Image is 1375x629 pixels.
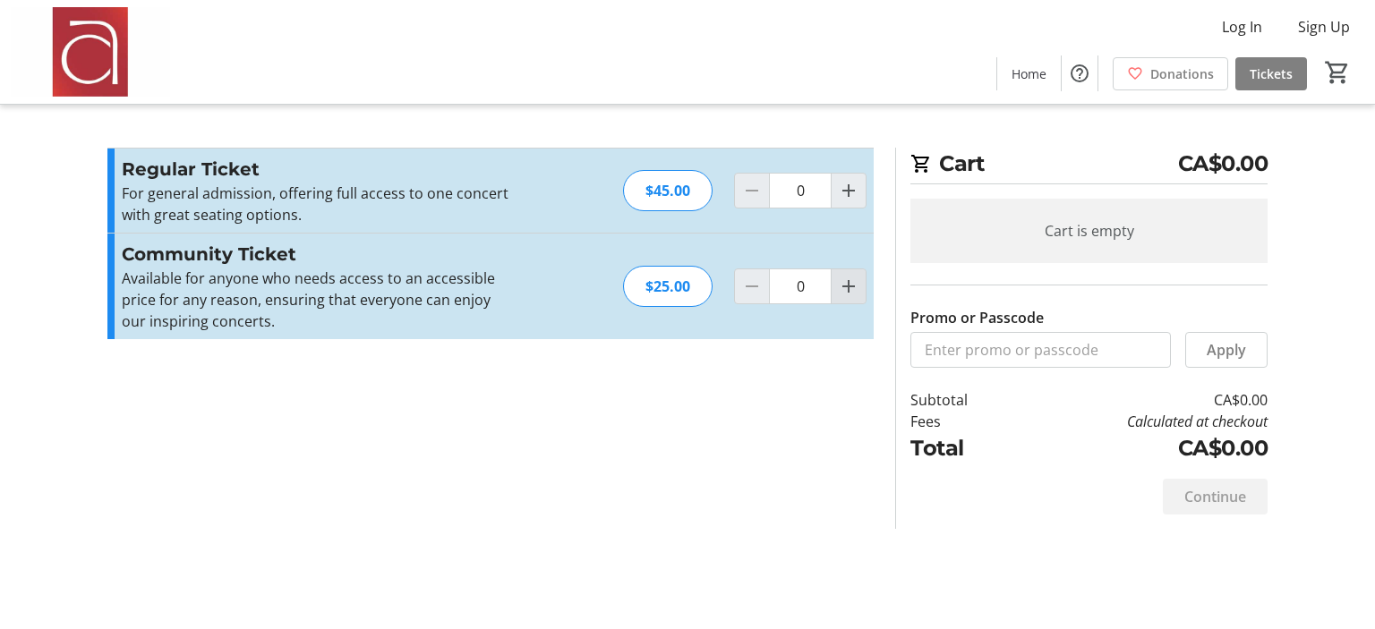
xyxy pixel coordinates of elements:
[1207,339,1246,361] span: Apply
[1321,56,1354,89] button: Cart
[1113,57,1228,90] a: Donations
[1150,64,1214,83] span: Donations
[832,174,866,208] button: Increment by one
[910,307,1044,328] label: Promo or Passcode
[122,156,513,183] h3: Regular Ticket
[997,57,1061,90] a: Home
[11,7,170,97] img: Amadeus Choir of Greater Toronto 's Logo
[1284,13,1364,41] button: Sign Up
[122,268,513,332] p: Available for anyone who needs access to an accessible price for any reason, ensuring that everyo...
[122,183,513,225] p: For general admission, offering full access to one concert with great seating options.
[1208,13,1277,41] button: Log In
[910,411,1014,432] td: Fees
[910,199,1268,263] div: Cart is empty
[1014,389,1268,411] td: CA$0.00
[623,266,713,307] div: $25.00
[910,148,1268,184] h2: Cart
[1062,55,1097,91] button: Help
[1014,411,1268,432] td: Calculated at checkout
[1185,332,1268,368] button: Apply
[910,389,1014,411] td: Subtotal
[122,241,513,268] h3: Community Ticket
[910,332,1171,368] input: Enter promo or passcode
[1014,432,1268,464] td: CA$0.00
[769,173,832,208] input: Regular Ticket Quantity
[1222,16,1262,38] span: Log In
[623,170,713,211] div: $45.00
[1298,16,1350,38] span: Sign Up
[1250,64,1293,83] span: Tickets
[769,268,832,304] input: Community Ticket Quantity
[1178,148,1268,180] span: CA$0.00
[1235,57,1307,90] a: Tickets
[1012,64,1046,83] span: Home
[832,269,866,303] button: Increment by one
[910,432,1014,464] td: Total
